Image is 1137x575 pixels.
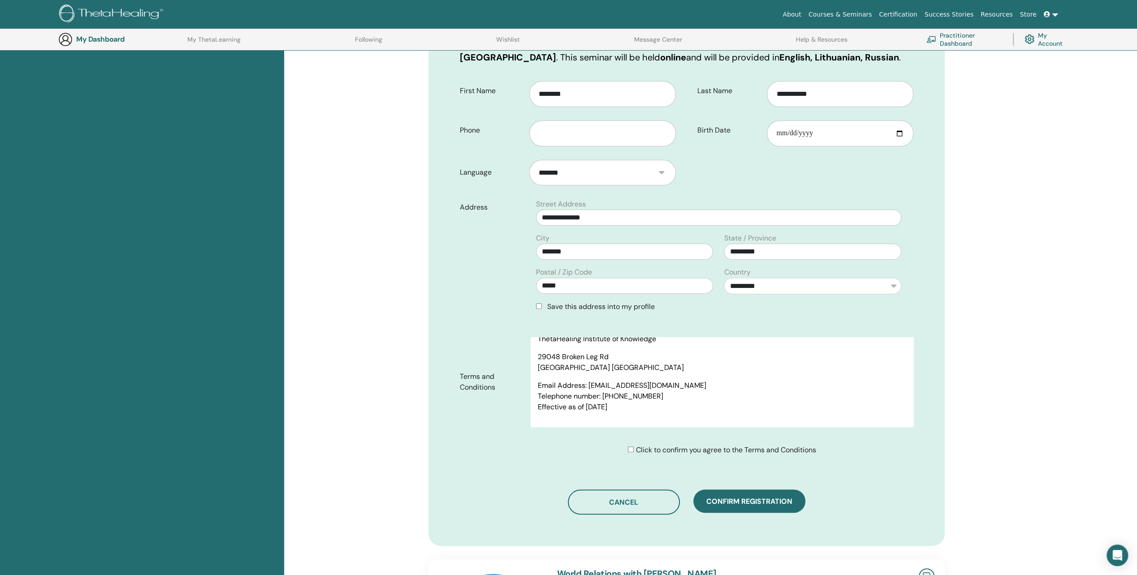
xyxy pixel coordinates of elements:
a: Certification [875,6,921,23]
a: Store [1016,6,1040,23]
a: Practitioner Dashboard [926,30,1002,49]
a: Courses & Seminars [805,6,876,23]
span: Save this address into my profile [547,302,655,311]
p: 29048 Broken Leg Rd [538,352,906,362]
b: [GEOGRAPHIC_DATA], [GEOGRAPHIC_DATA] [460,38,863,63]
span: Cancel [609,498,638,507]
span: Click to confirm you agree to the Terms and Conditions [636,445,816,455]
img: logo.png [59,4,166,25]
button: Cancel [568,489,680,515]
div: Open Intercom Messenger [1107,545,1128,566]
img: generic-user-icon.jpg [58,32,73,47]
label: Postal / Zip Code [536,267,592,278]
p: Effective as of [DATE] [538,402,906,412]
label: Phone [453,122,530,139]
a: My Account [1025,30,1070,49]
label: State / Province [724,233,776,244]
p: [GEOGRAPHIC_DATA] [GEOGRAPHIC_DATA] [538,362,906,373]
label: Last Name [691,82,767,99]
h3: My Dashboard [76,35,166,43]
a: About [779,6,804,23]
img: cog.svg [1025,32,1034,46]
b: online [660,51,686,63]
label: Country [724,267,750,278]
a: Message Center [634,36,682,50]
label: Street Address [536,199,586,210]
label: First Name [453,82,530,99]
button: Confirm registration [693,489,805,513]
b: English, Lithuanian, Russian [779,51,899,63]
a: Resources [977,6,1016,23]
a: Success Stories [921,6,977,23]
img: chalkboard-teacher.svg [926,36,936,43]
p: Telephone number: [PHONE_NUMBER] [538,391,906,402]
p: ThetaHealing Institute of Knowledge [538,334,906,344]
p: Email Address: [EMAIL_ADDRESS][DOMAIN_NAME] [538,380,906,391]
label: City [536,233,549,244]
a: Following [355,36,382,50]
p: You are registering for on in . This seminar will be held and will be provided in . [460,37,913,64]
a: Help & Resources [796,36,847,50]
label: Language [453,164,530,181]
a: Wishlist [496,36,520,50]
a: My ThetaLearning [187,36,241,50]
label: Address [453,199,531,216]
label: Birth Date [691,122,767,139]
label: Terms and Conditions [453,368,531,396]
span: Confirm registration [706,497,792,506]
